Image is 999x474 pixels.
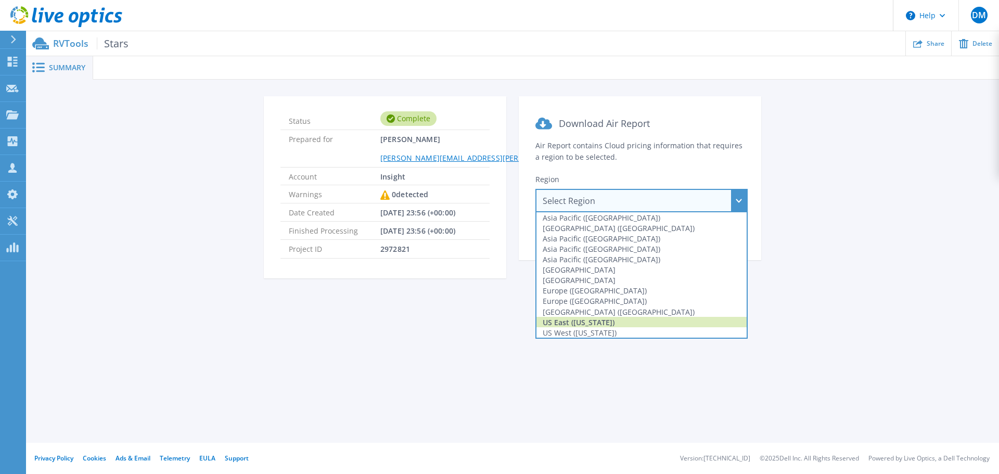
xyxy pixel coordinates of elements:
span: Stars [97,37,129,49]
a: Privacy Policy [34,454,73,463]
div: Asia Pacific ([GEOGRAPHIC_DATA]) [536,233,747,244]
a: Support [225,454,249,463]
div: Asia Pacific ([GEOGRAPHIC_DATA]) [536,212,747,223]
span: [DATE] 23:56 (+00:00) [380,222,455,239]
span: Delete [972,41,992,47]
div: Asia Pacific ([GEOGRAPHIC_DATA]) [536,244,747,254]
div: 0 detected [380,185,428,204]
span: Project ID [289,240,380,258]
span: Download Air Report [559,117,650,130]
div: Europe ([GEOGRAPHIC_DATA]) [536,286,747,296]
span: DM [972,11,986,19]
span: Account [289,168,380,185]
li: Powered by Live Optics, a Dell Technology [868,455,990,462]
li: Version: [TECHNICAL_ID] [680,455,750,462]
div: US East ([US_STATE]) [536,317,747,327]
div: Europe ([GEOGRAPHIC_DATA]) [536,296,747,306]
span: Prepared for [289,130,380,166]
span: 2972821 [380,240,410,258]
li: © 2025 Dell Inc. All Rights Reserved [760,455,859,462]
div: [GEOGRAPHIC_DATA] [536,275,747,286]
span: Share [927,41,944,47]
p: RVTools [53,37,129,49]
div: Complete [380,111,437,126]
div: [GEOGRAPHIC_DATA] [536,265,747,275]
a: [PERSON_NAME][EMAIL_ADDRESS][PERSON_NAME][DOMAIN_NAME] [380,153,623,163]
span: Date Created [289,203,380,221]
span: [PERSON_NAME] [380,130,623,166]
span: [DATE] 23:56 (+00:00) [380,203,455,221]
div: Asia Pacific ([GEOGRAPHIC_DATA]) [536,254,747,265]
span: Warnings [289,185,380,203]
a: Ads & Email [116,454,150,463]
a: EULA [199,454,215,463]
div: US West ([US_STATE]) [536,327,747,338]
div: Select Region [535,189,748,212]
span: Summary [49,64,85,71]
div: [GEOGRAPHIC_DATA] ([GEOGRAPHIC_DATA]) [536,223,747,233]
span: Air Report contains Cloud pricing information that requires a region to be selected. [535,140,742,162]
span: Status [289,112,380,125]
span: Insight [380,168,405,185]
span: Region [535,174,559,184]
a: Cookies [83,454,106,463]
div: [GEOGRAPHIC_DATA] ([GEOGRAPHIC_DATA]) [536,306,747,317]
a: Telemetry [160,454,190,463]
span: Finished Processing [289,222,380,239]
